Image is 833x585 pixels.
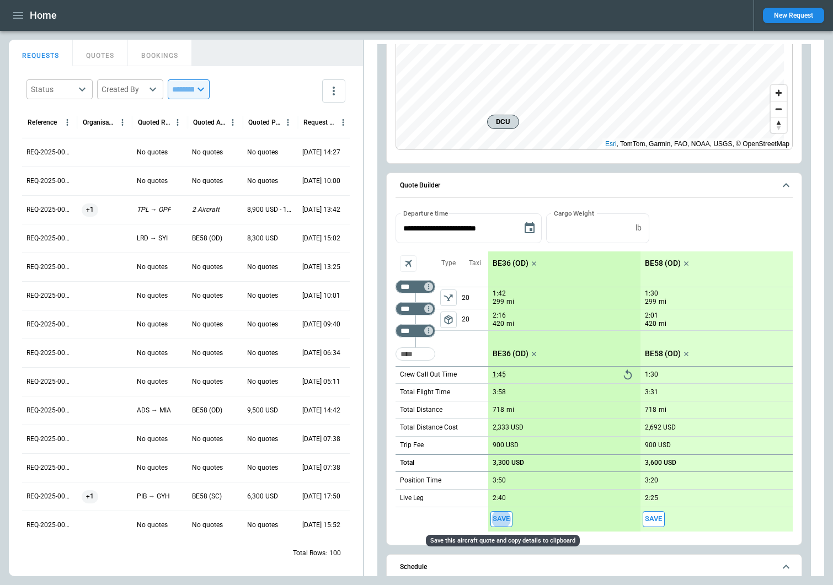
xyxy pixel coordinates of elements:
div: Save this aircraft quote and copy details to clipboard [426,535,580,546]
p: 09/08/2025 14:27 [302,148,340,157]
div: scrollable content [488,251,793,532]
p: No quotes [247,148,278,157]
p: REQ-2025-000259 [26,463,73,473]
p: 420 [493,319,504,329]
span: DCU [492,116,514,127]
p: No quotes [137,291,168,300]
p: 3:50 [493,476,506,485]
p: 08/26/2025 14:42 [302,406,340,415]
p: Live Leg [400,493,424,503]
span: Type of sector [440,289,457,306]
p: No quotes [137,434,168,444]
button: REQUESTS [9,40,73,66]
p: 8,900 USD - 10,200 USD [247,205,293,214]
p: PIB → GYH [137,492,170,501]
p: REQ-2025-000262 [26,377,73,387]
p: BE58 (OD) [192,234,222,243]
p: 9,500 USD [247,406,278,415]
button: Reset bearing to north [771,117,787,133]
p: REQ-2025-000267 [26,234,73,243]
p: 09/03/2025 10:01 [302,291,340,300]
p: Taxi [469,259,481,268]
p: No quotes [137,176,168,186]
p: 3,300 USD [493,459,524,467]
p: No quotes [247,348,278,358]
div: Quoted Aircraft [193,119,226,126]
p: 420 [645,319,656,329]
p: 3,600 USD [645,459,676,467]
p: REQ-2025-000266 [26,262,73,272]
p: No quotes [192,148,223,157]
p: No quotes [192,291,223,300]
label: Departure time [403,208,448,218]
div: Reference [28,119,57,126]
p: TPL → OPF [137,205,171,214]
p: 08/22/2025 17:50 [302,492,340,501]
p: Crew Call Out Time [400,370,457,379]
button: Zoom in [771,85,787,101]
p: REQ-2025-000258 [26,492,73,501]
label: Cargo Weight [554,208,594,218]
p: 20 [462,287,488,309]
div: Too short [396,324,435,337]
h6: Total [400,459,414,466]
p: BE58 (OD) [645,349,681,358]
p: No quotes [137,320,168,329]
p: 2,333 USD [493,423,524,432]
p: 1:30 [645,289,658,298]
p: BE36 (OD) [493,349,528,358]
p: 1:30 [645,371,658,379]
p: REQ-2025-000269 [26,176,73,186]
p: 08/26/2025 07:38 [302,434,340,444]
p: 718 [645,406,656,414]
p: 718 [493,406,504,414]
p: REQ-2025-000268 [26,205,73,214]
p: mi [659,319,666,329]
p: 2,692 USD [645,423,676,432]
button: Save [643,511,665,527]
p: 299 [645,297,656,307]
button: Reset [620,367,636,383]
p: REQ-2025-000270 [26,148,73,157]
div: Too short [396,302,435,315]
p: mi [506,405,514,415]
p: 20 [462,309,488,330]
h6: Schedule [400,563,427,571]
span: +1 [82,196,98,224]
button: more [322,79,345,103]
p: mi [659,405,666,415]
p: 08/29/2025 09:40 [302,320,340,329]
p: No quotes [137,463,168,473]
button: New Request [763,8,824,23]
p: Type [441,259,456,268]
div: Quote Builder [396,213,793,531]
h6: Quote Builder [400,182,440,189]
p: No quotes [247,377,278,387]
p: No quotes [192,520,223,530]
p: BE58 (OD) [645,259,681,268]
p: 3:31 [645,388,658,396]
p: No quotes [192,463,223,473]
p: No quotes [137,377,168,387]
p: No quotes [247,520,278,530]
p: 900 USD [645,441,671,449]
p: No quotes [192,434,223,444]
p: BE58 (OD) [192,406,222,415]
p: REQ-2025-000257 [26,520,73,530]
p: 08/27/2025 06:34 [302,348,340,358]
p: BE36 (OD) [493,259,528,268]
p: Trip Fee [400,441,424,450]
p: 1:42 [493,289,506,298]
div: Too short [396,347,435,361]
p: lb [636,223,642,233]
p: No quotes [137,262,168,272]
p: 299 [493,297,504,307]
div: Request Created At (UTC-05:00) [303,119,336,126]
p: 2:01 [645,312,658,320]
p: No quotes [192,348,223,358]
span: Save this aircraft quote and copy details to clipboard [490,511,512,527]
p: No quotes [137,348,168,358]
p: 1:45 [493,371,506,379]
span: Type of sector [440,312,457,328]
p: REQ-2025-000265 [26,291,73,300]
